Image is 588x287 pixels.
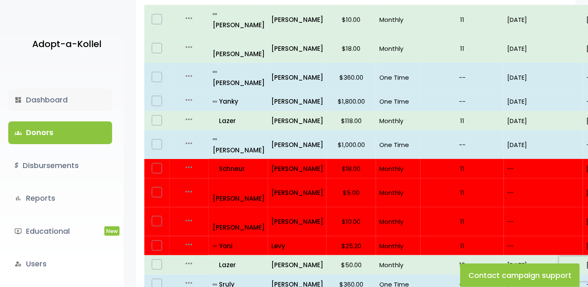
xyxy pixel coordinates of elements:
a: [PERSON_NAME] [271,216,323,227]
i: all_inclusive [213,244,219,248]
a: dashboardDashboard [8,89,112,111]
a: [PERSON_NAME] [213,182,265,204]
p: 11 [424,43,501,54]
p: One Time [379,96,417,107]
i: more_horiz [184,259,194,268]
a: all_inclusive[PERSON_NAME] [213,133,265,156]
a: [PERSON_NAME] [271,187,323,198]
a: Levy [271,240,323,251]
a: [PERSON_NAME] [213,211,265,233]
i: more_horiz [184,162,194,172]
p: [DATE] [507,43,580,54]
a: [PERSON_NAME] [271,259,323,270]
i: all_inclusive [213,282,219,287]
p: -- [424,96,501,107]
a: all_inclusiveYanky [213,96,265,107]
p: -- [424,139,501,150]
p: -- [424,72,501,83]
a: Adopt-a-Kollel [28,24,101,64]
p: $360.00 [330,72,373,83]
p: $118.00 [330,115,373,126]
a: bar_chartReports [8,187,112,209]
span: groups [14,129,22,137]
p: Monthly [379,259,417,270]
p: [DATE] [507,259,580,270]
p: -- [507,240,580,251]
p: 10 [424,259,501,270]
i: more_horiz [184,13,194,23]
i: more_horiz [184,114,194,124]
p: [DATE] [507,14,580,25]
p: [PERSON_NAME] [213,133,265,156]
a: all_inclusive[PERSON_NAME] [213,8,265,31]
a: Lazer [213,115,265,126]
p: [PERSON_NAME] [271,72,323,83]
p: [PERSON_NAME] [213,66,265,88]
p: 11 [424,187,501,198]
p: $1,800.00 [330,96,373,107]
p: One Time [379,72,417,83]
p: -- [507,216,580,227]
a: groupsDonors [8,121,112,144]
a: [PERSON_NAME] [271,139,323,150]
p: Monthly [379,216,417,227]
i: manage_accounts [14,260,22,268]
p: [DATE] [507,115,580,126]
p: [DATE] [507,96,580,107]
i: $ [14,160,19,172]
a: Lazer [213,259,265,270]
a: Schneur [213,163,265,174]
i: all_inclusive [213,100,219,104]
p: [PERSON_NAME] [271,163,323,174]
a: ondemand_videoEducationalNew [8,220,112,242]
a: [PERSON_NAME] [213,37,265,59]
i: bar_chart [14,194,22,202]
i: more_horiz [184,240,194,249]
p: Yanky [213,96,265,107]
a: [PERSON_NAME] [271,115,323,126]
p: $10.00 [330,216,373,227]
i: all_inclusive [213,70,219,74]
span: New [104,226,120,236]
p: Monthly [379,163,417,174]
p: $18.00 [330,43,373,54]
i: dashboard [14,96,22,104]
p: $10.00 [330,14,373,25]
a: $Disbursements [8,154,112,177]
p: [PERSON_NAME] [213,8,265,31]
i: more_horiz [184,95,194,105]
i: all_inclusive [213,137,219,141]
p: Monthly [379,43,417,54]
i: more_horiz [184,138,194,148]
p: 11 [424,240,501,251]
p: $5.00 [330,187,373,198]
p: [DATE] [507,72,580,83]
p: One Time [379,139,417,150]
p: Monthly [379,115,417,126]
i: more_horiz [184,42,194,52]
a: manage_accountsUsers [8,253,112,275]
a: [PERSON_NAME] [271,14,323,25]
i: more_horiz [184,187,194,197]
p: Yoni [213,240,265,251]
p: [DATE] [507,139,580,150]
p: Monthly [379,187,417,198]
p: -- [507,187,580,198]
p: 11 [424,115,501,126]
i: all_inclusive [213,12,219,16]
p: Adopt-a-Kollel [32,36,101,52]
p: [PERSON_NAME] [271,96,323,107]
p: 11 [424,14,501,25]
